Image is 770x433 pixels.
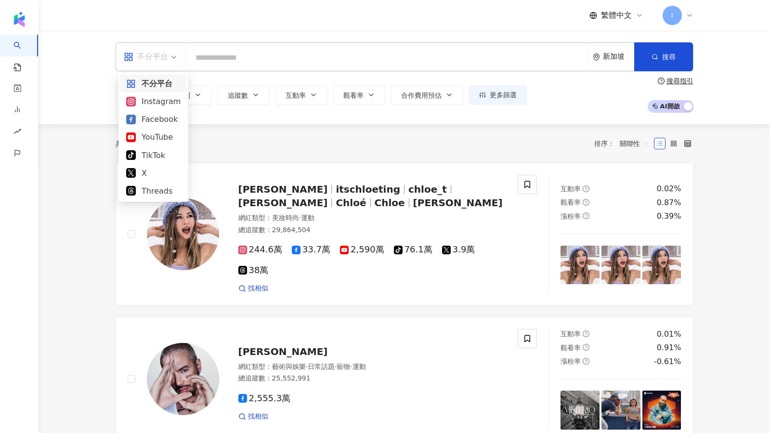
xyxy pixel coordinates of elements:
button: 合作費用預估 [391,85,463,105]
span: 244.6萬 [238,245,283,255]
a: 找相似 [238,284,268,293]
span: appstore [124,52,133,62]
span: 美妝時尚 [272,214,299,222]
div: 0.91% [657,342,681,353]
div: YouTube [126,131,181,143]
img: post-image [642,246,681,285]
span: 33.7萬 [292,245,330,255]
span: 互動率 [561,185,581,193]
span: [PERSON_NAME] [413,197,503,209]
span: question-circle [583,185,589,192]
span: environment [593,53,600,61]
img: post-image [642,391,681,430]
div: Threads [126,185,181,197]
span: question-circle [583,358,589,365]
button: 類型 [116,85,161,105]
span: Chloe [375,197,405,209]
button: 互動率 [275,85,327,105]
span: 更多篩選 [490,91,517,99]
span: I [671,10,673,21]
span: appstore [126,79,136,89]
span: 繁體中文 [601,10,632,21]
span: itschloeting [336,184,400,195]
div: 總追蹤數 ： 29,864,504 [238,225,507,235]
span: · [350,363,352,370]
span: 觀看率 [561,344,581,352]
img: post-image [601,391,640,430]
button: 搜尋 [634,42,693,71]
span: · [306,363,308,370]
button: 觀看率 [333,85,385,105]
div: Instagram [126,95,181,107]
span: 運動 [301,214,314,222]
img: KOL Avatar [147,343,219,415]
span: [PERSON_NAME] [238,346,328,357]
div: 0.87% [657,197,681,208]
div: 0.39% [657,211,681,222]
button: 追蹤數 [218,85,270,105]
div: 網紅類型 ： [238,362,507,372]
div: TikTok [126,149,181,161]
span: 互動率 [286,92,306,99]
img: KOL Avatar [147,198,219,270]
span: 藝術與娛樂 [272,363,306,370]
span: 追蹤數 [228,92,248,99]
div: 不分平台 [124,49,168,65]
span: 觀看率 [561,198,581,206]
span: 漲粉率 [561,212,581,220]
span: 運動 [352,363,366,370]
span: 搜尋 [662,53,676,61]
span: 漲粉率 [561,357,581,365]
span: question-circle [583,344,589,351]
span: 76.1萬 [394,245,432,255]
span: question-circle [658,78,665,84]
span: · [335,363,337,370]
span: 觀看率 [343,92,364,99]
img: post-image [561,391,600,430]
div: 0.02% [657,184,681,194]
span: 互動率 [561,330,581,338]
div: X [126,167,181,179]
a: KOL Avatar[PERSON_NAME]itschloetingchloe_t[PERSON_NAME]ChloéChloe[PERSON_NAME]網紅類型：美妝時尚·運動總追蹤數：29... [116,163,693,305]
span: 找相似 [248,284,268,293]
span: [PERSON_NAME] [238,197,328,209]
span: · [299,214,301,222]
span: chloe_t [408,184,447,195]
button: 性別 [167,85,212,105]
div: -0.61% [654,356,681,367]
div: 0.01% [657,329,681,340]
span: 38萬 [238,265,269,276]
span: Chloé [336,197,366,209]
span: question-circle [583,199,589,206]
span: 寵物 [337,363,350,370]
span: rise [13,122,21,144]
span: 2,590萬 [340,245,384,255]
div: 共 筆 [116,140,161,147]
span: question-circle [583,212,589,219]
img: logo icon [12,12,27,27]
span: 找相似 [248,412,268,421]
span: 3.9萬 [442,245,475,255]
div: 排序： [594,136,654,151]
span: [PERSON_NAME] [238,184,328,195]
a: 找相似 [238,412,268,421]
div: 搜尋指引 [666,77,693,85]
div: 不分平台 [126,78,181,90]
span: 日常話題 [308,363,335,370]
div: 新加坡 [603,52,634,61]
div: Facebook [126,113,181,125]
div: 網紅類型 ： [238,213,507,223]
div: 總追蹤數 ： 25,552,991 [238,374,507,383]
a: search [13,35,33,72]
span: 合作費用預估 [401,92,442,99]
span: question-circle [583,330,589,337]
span: 2,555.3萬 [238,394,291,404]
span: 關聯性 [620,136,649,151]
img: post-image [561,246,600,285]
img: post-image [601,246,640,285]
button: 更多篩選 [469,85,527,105]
